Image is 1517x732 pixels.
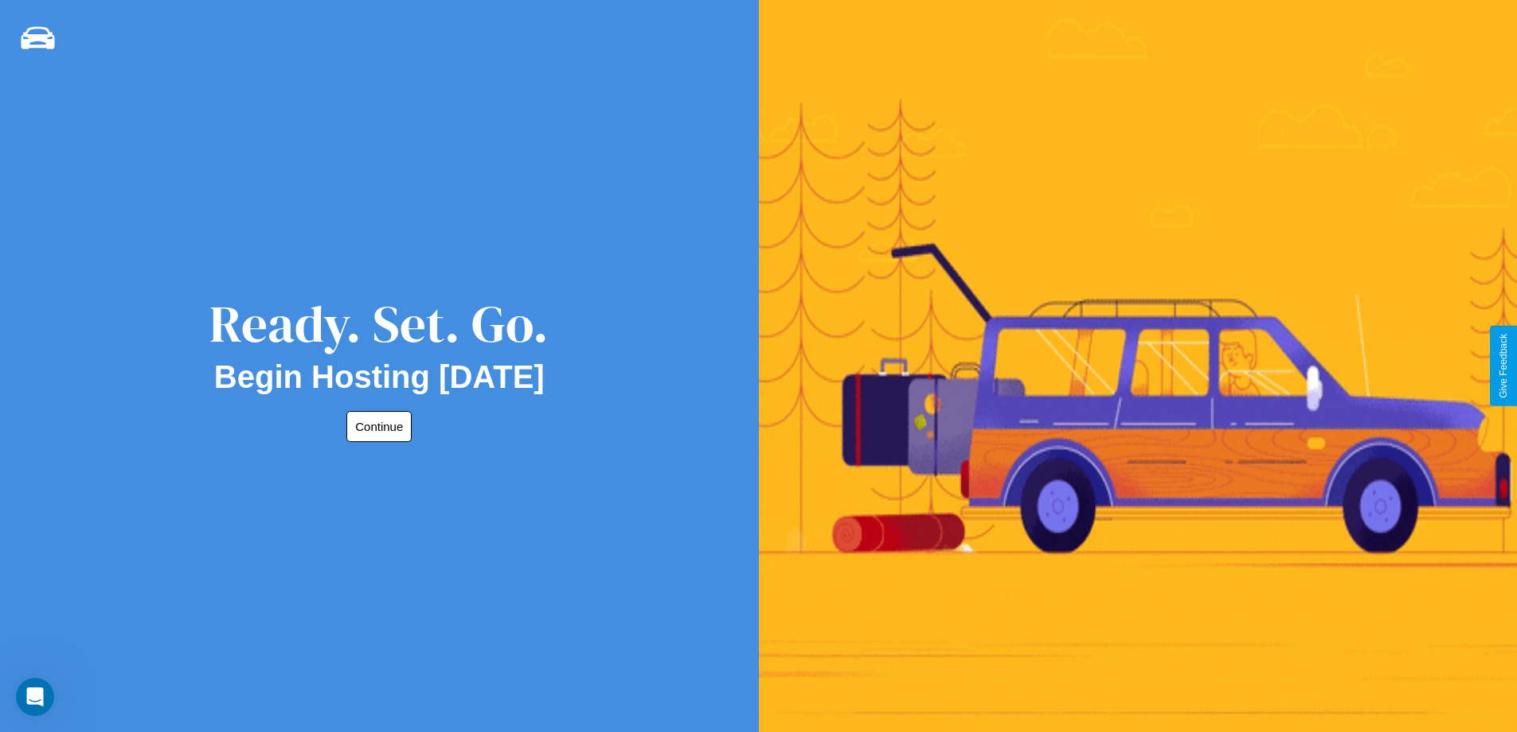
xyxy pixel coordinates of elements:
div: Give Feedback [1498,334,1509,398]
iframe: Intercom live chat [16,678,54,716]
div: Ready. Set. Go. [209,288,549,359]
button: Continue [346,411,412,442]
h2: Begin Hosting [DATE] [214,359,545,395]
